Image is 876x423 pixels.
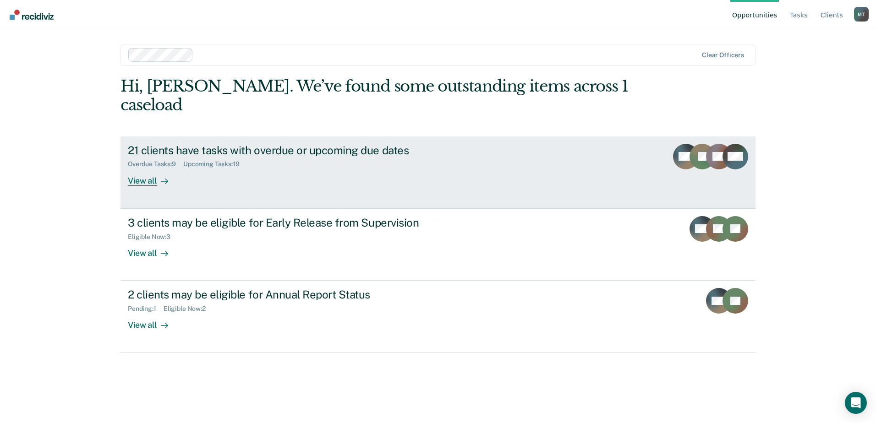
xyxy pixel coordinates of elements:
[845,392,867,414] div: Open Intercom Messenger
[702,51,744,59] div: Clear officers
[183,160,247,168] div: Upcoming Tasks : 19
[128,144,449,157] div: 21 clients have tasks with overdue or upcoming due dates
[128,216,449,229] div: 3 clients may be eligible for Early Release from Supervision
[120,136,756,208] a: 21 clients have tasks with overdue or upcoming due datesOverdue Tasks:9Upcoming Tasks:19View all
[120,281,756,352] a: 2 clients may be eligible for Annual Report StatusPending:1Eligible Now:2View all
[128,288,449,301] div: 2 clients may be eligible for Annual Report Status
[128,240,179,258] div: View all
[854,7,869,22] div: M T
[128,233,178,241] div: Eligible Now : 3
[854,7,869,22] button: Profile dropdown button
[120,77,629,114] div: Hi, [PERSON_NAME]. We’ve found some outstanding items across 1 caseload
[120,208,756,281] a: 3 clients may be eligible for Early Release from SupervisionEligible Now:3View all
[10,10,54,20] img: Recidiviz
[128,168,179,186] div: View all
[128,305,164,313] div: Pending : 1
[164,305,213,313] div: Eligible Now : 2
[128,160,183,168] div: Overdue Tasks : 9
[128,313,179,331] div: View all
